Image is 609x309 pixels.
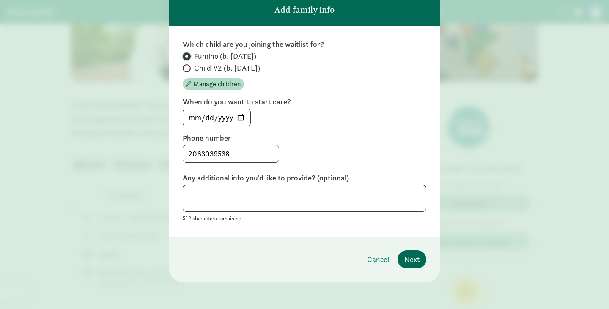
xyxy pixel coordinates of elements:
button: Next [398,250,426,268]
span: Cancel [367,254,389,265]
span: Fumino (b. [DATE]) [194,51,256,61]
span: Next [404,254,420,265]
label: When do you want to start care? [183,97,426,107]
small: 512 characters remaining [183,215,241,222]
input: 5555555555 [183,145,279,162]
label: Any additional info you'd like to provide? (optional) [183,173,426,183]
p: Add family info [274,4,335,16]
button: Manage children [183,78,244,90]
label: Phone number [183,133,426,143]
button: Cancel [360,250,396,268]
label: Which child are you joining the waitlist for? [183,39,426,49]
span: Manage children [193,79,241,89]
span: Child #2 (b. [DATE]) [194,63,260,73]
